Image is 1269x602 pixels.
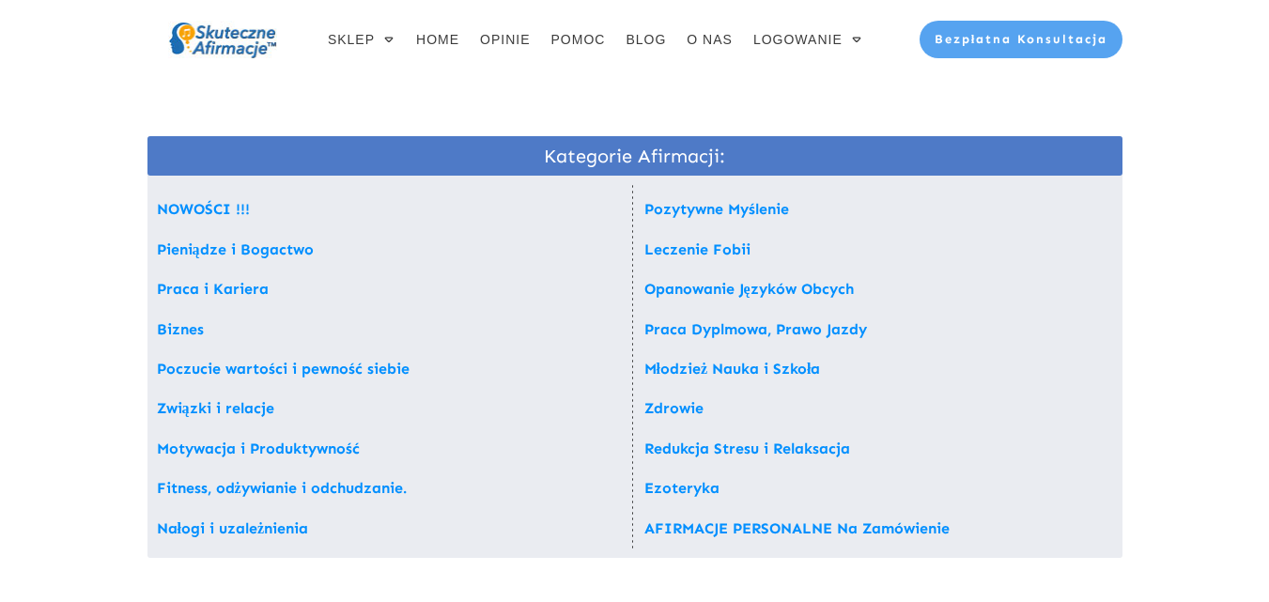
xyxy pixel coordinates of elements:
[753,26,863,53] a: LOGOWANIE
[551,26,606,53] a: POMOC
[416,26,459,53] a: HOME
[328,26,375,53] span: SKLEP
[753,26,843,53] span: LOGOWANIE
[157,320,204,338] a: Biznes
[644,479,720,497] a: Ezoteryka
[626,26,666,53] a: BLOG
[935,32,1108,46] span: Bezpłatna Konsultacja
[157,360,410,378] a: Poczucie wartości i pewność siebie
[644,200,789,218] a: Pozytywne Myślenie
[644,320,867,338] a: Praca Dyplmowa, Prawo Jazdy
[644,440,850,457] a: Redukcja Stresu i Relaksacja
[644,519,950,537] a: AFIRMACJE PERSONALNE Na Zamówienie
[147,136,1122,176] span: Kategorie Afirmacji:
[480,26,530,53] a: OPINIE
[157,200,250,218] a: NOWOŚCI !!!
[157,240,314,258] a: Pieniądze i Bogactwo
[644,280,854,298] a: Opanowanie Języków Obcych
[157,399,274,417] a: Związki i relacje
[644,399,704,417] a: Zdrowie
[920,21,1123,58] a: Bezpłatna Konsultacja
[687,26,733,53] a: O NAS
[157,479,407,497] a: Fitness, odżywianie i odchudzanie.
[157,440,360,457] a: Motywacja i Produktywność
[644,360,821,378] a: Młodzież Nauka i Szkoła
[328,26,395,53] a: SKLEP
[157,280,269,298] a: Praca i Kariera
[644,240,751,258] a: Leczenie Fobii
[157,519,309,537] a: Nałogi i uzależnienia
